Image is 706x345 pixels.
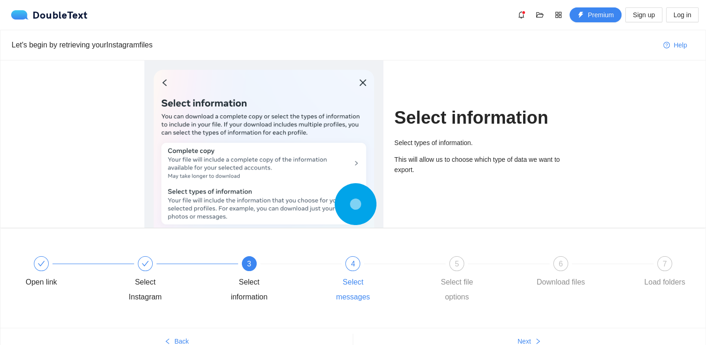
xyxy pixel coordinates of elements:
span: 3 [247,260,251,268]
div: Select messages [326,275,380,305]
div: Select Instagram [118,275,172,305]
button: folder-open [532,7,547,22]
span: 4 [351,260,355,268]
button: appstore [551,7,566,22]
h1: Select information [395,107,562,129]
span: check [38,260,45,267]
span: Log in [674,10,691,20]
span: folder-open [533,11,547,19]
p: Select types of information. [395,138,562,148]
span: thunderbolt [577,12,584,19]
a: logoDoubleText [11,10,88,20]
button: thunderboltPremium [570,7,622,22]
span: 7 [663,260,667,268]
div: Let's begin by retrieving your Instagram files [12,39,656,51]
div: Select file options [430,275,484,305]
span: Help [674,40,687,50]
div: Load folders [644,275,685,290]
img: logo [11,10,32,20]
span: check [142,260,149,267]
div: DoubleText [11,10,88,20]
div: 4Select messages [326,256,430,305]
div: 5Select file options [430,256,534,305]
div: 7Load folders [638,256,692,290]
div: 3Select information [222,256,326,305]
div: Select information [222,275,276,305]
span: question-circle [663,42,670,49]
span: 6 [559,260,563,268]
button: Sign up [625,7,662,22]
p: This will allow us to choose which type of data we want to export. [395,154,562,175]
span: bell [514,11,528,19]
div: 6Download files [534,256,638,290]
div: Open link [14,256,118,290]
button: question-circleHelp [656,38,694,53]
button: Log in [666,7,699,22]
div: Open link [26,275,57,290]
span: appstore [551,11,565,19]
span: Sign up [633,10,654,20]
span: Premium [588,10,614,20]
button: bell [514,7,529,22]
div: Download files [537,275,585,290]
div: Select Instagram [118,256,222,305]
span: 5 [455,260,459,268]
